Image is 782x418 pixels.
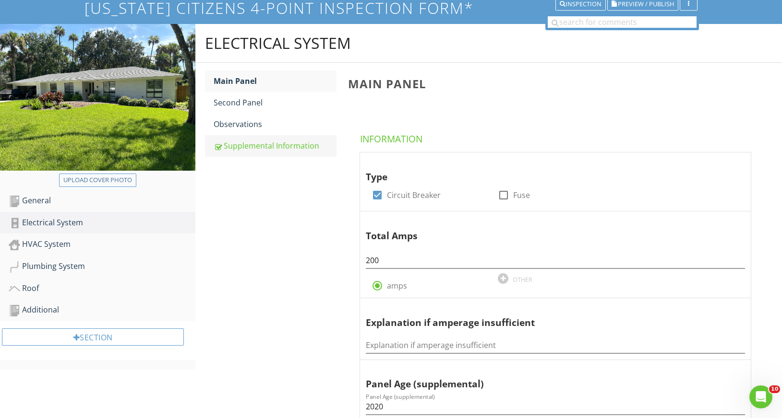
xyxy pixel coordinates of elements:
[366,215,726,243] div: Total Amps
[348,77,767,90] h3: Main Panel
[560,1,602,8] div: Inspection
[9,217,195,229] div: Electrical System
[548,16,697,28] input: search for comments
[513,190,530,200] label: Fuse
[9,260,195,273] div: Plumbing System
[214,118,336,130] div: Observations
[366,253,745,268] input: #
[387,281,407,290] label: amps
[9,282,195,295] div: Roof
[59,174,136,187] button: Upload cover photo
[618,1,674,7] span: Preview / Publish
[9,304,195,316] div: Additional
[214,97,336,108] div: Second Panel
[387,190,441,200] label: Circuit Breaker
[214,140,336,151] div: Supplemental Information
[366,337,745,353] input: Explanation if amperage insufficient
[205,34,351,53] div: Electrical System
[769,385,780,393] span: 10
[360,129,755,145] h4: Information
[366,156,726,184] div: Type
[366,364,726,392] div: Panel Age (supplemental)
[9,195,195,207] div: General
[214,75,336,87] div: Main Panel
[513,276,532,283] div: OTHER
[366,399,745,415] input: Panel Age (supplemental)
[63,175,132,185] div: Upload cover photo
[366,302,726,330] div: Explanation if amperage insufficient
[2,328,184,346] div: Section
[749,385,772,408] iframe: Intercom live chat
[9,238,195,251] div: HVAC System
